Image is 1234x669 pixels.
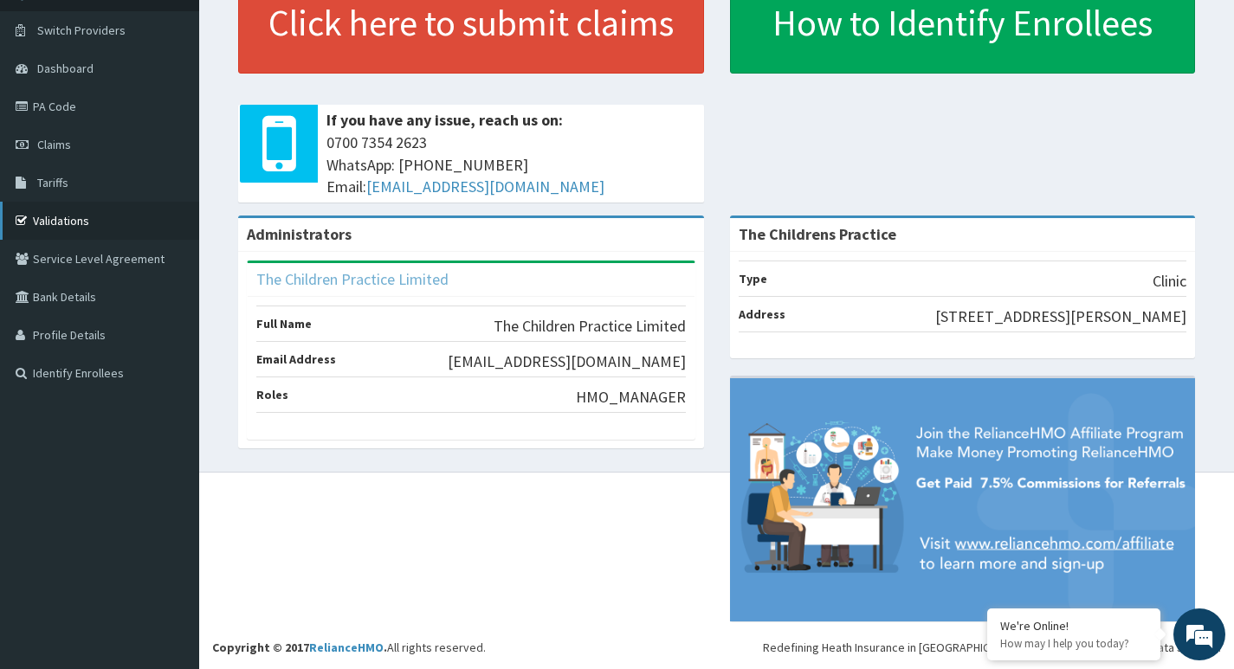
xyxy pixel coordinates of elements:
b: Roles [256,387,288,402]
a: The Children Practice Limited [256,269,449,289]
p: The Children Practice Limited [494,315,686,338]
img: d_794563401_company_1708531726252_794563401 [32,87,70,130]
strong: The Childrens Practice [739,224,896,244]
b: Email Address [256,351,336,367]
a: RelianceHMO [309,640,384,655]
b: Type [739,271,767,286]
strong: Copyright © 2017 . [212,640,387,655]
textarea: Type your message and hit 'Enter' [9,473,330,533]
p: How may I help you today? [1000,636,1147,651]
div: Minimize live chat window [284,9,326,50]
span: Tariffs [37,175,68,190]
a: [EMAIL_ADDRESS][DOMAIN_NAME] [366,177,604,196]
span: Switch Providers [37,23,126,38]
span: Claims [37,137,71,152]
span: 0700 7354 2623 WhatsApp: [PHONE_NUMBER] Email: [326,132,695,198]
p: HMO_MANAGER [576,386,686,408]
span: Dashboard [37,61,94,76]
p: [STREET_ADDRESS][PERSON_NAME] [935,306,1186,328]
span: We're online! [100,218,239,393]
b: Address [739,306,785,322]
b: If you have any issue, reach us on: [326,110,563,130]
img: provider-team-banner.png [730,378,1196,621]
p: [EMAIL_ADDRESS][DOMAIN_NAME] [448,351,686,373]
div: We're Online! [1000,618,1147,634]
b: Administrators [247,224,352,244]
footer: All rights reserved. [199,472,1234,669]
p: Clinic [1153,270,1186,293]
div: Chat with us now [90,97,291,119]
b: Full Name [256,316,312,331]
div: Redefining Heath Insurance in [GEOGRAPHIC_DATA] using Telemedicine and Data Science! [763,639,1221,656]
